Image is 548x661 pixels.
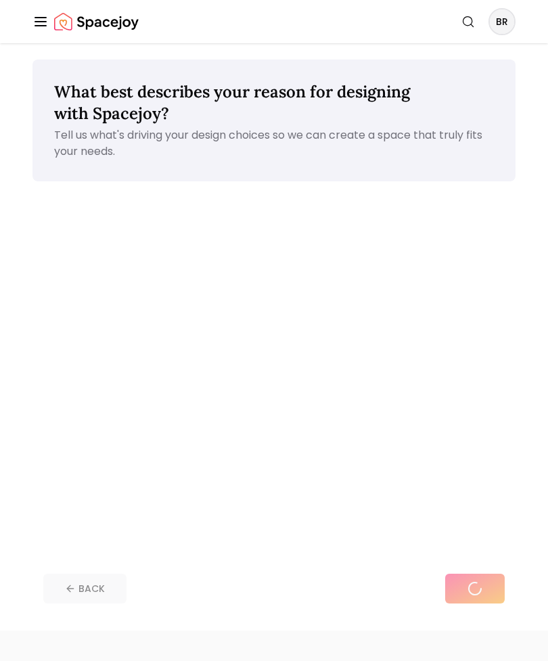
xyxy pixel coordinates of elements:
img: Spacejoy Logo [54,8,139,35]
span: What best describes your reason for designing with Spacejoy? [54,81,410,124]
span: BR [490,9,514,34]
button: BR [488,8,516,35]
p: Tell us what's driving your design choices so we can create a space that truly fits your needs. [54,127,494,160]
a: Spacejoy [54,8,139,35]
